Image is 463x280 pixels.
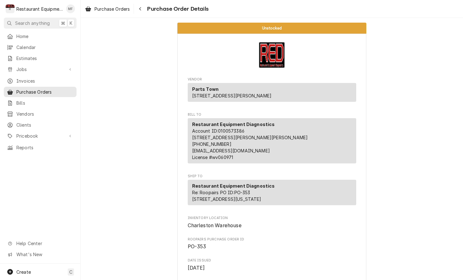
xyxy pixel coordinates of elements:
[188,118,356,166] div: Bill To
[192,128,244,134] span: Account ID: 0100573386
[4,31,77,41] a: Home
[192,183,275,189] strong: Restaurant Equipment Diagnostics
[192,141,231,147] a: [PHONE_NUMBER]
[66,4,75,13] div: MF
[188,222,356,229] span: Inventory Location
[4,18,77,29] button: Search anything⌘K
[16,100,73,106] span: Bills
[188,83,356,102] div: Vendor
[188,83,356,104] div: Vendor
[16,133,64,139] span: Pricebook
[188,180,356,208] div: Ship To
[192,155,233,160] span: License # wv060971
[16,111,73,117] span: Vendors
[4,76,77,86] a: Invoices
[16,144,73,151] span: Reports
[4,238,77,249] a: Go to Help Center
[262,26,282,30] span: Unstocked
[66,4,75,13] div: Madyson Fisher's Avatar
[16,44,73,51] span: Calendar
[188,118,356,163] div: Bill To
[188,174,356,179] span: Ship To
[188,216,356,229] div: Inventory Location
[15,20,50,26] span: Search anything
[192,190,250,195] span: Re: Roopairs PO ID: PO-353
[192,148,270,153] a: [EMAIL_ADDRESS][DOMAIN_NAME]
[188,243,356,250] span: Roopairs Purchase Order ID
[188,264,356,272] span: Date Issued
[188,258,356,272] div: Date Issued
[188,112,356,166] div: Purchase Order Bill To
[16,66,64,73] span: Jobs
[177,23,366,34] div: Status
[16,269,31,275] span: Create
[188,237,356,242] span: Roopairs Purchase Order ID
[188,77,356,82] span: Vendor
[4,120,77,130] a: Clients
[259,42,285,68] img: Logo
[188,222,242,228] span: Charleston Warehouse
[188,174,356,208] div: Purchase Order Ship To
[192,122,275,127] strong: Restaurant Equipment Diagnostics
[16,6,63,12] div: Restaurant Equipment Diagnostics
[188,77,356,105] div: Purchase Order Vendor
[135,4,145,14] button: Navigate back
[4,42,77,52] a: Calendar
[4,98,77,108] a: Bills
[6,4,14,13] div: Restaurant Equipment Diagnostics's Avatar
[16,33,73,40] span: Home
[188,216,356,221] span: Inventory Location
[192,135,308,140] span: [STREET_ADDRESS][PERSON_NAME][PERSON_NAME]
[192,93,272,98] span: [STREET_ADDRESS][PERSON_NAME]
[188,265,205,271] span: [DATE]
[188,112,356,117] span: Bill To
[16,78,73,84] span: Invoices
[4,109,77,119] a: Vendors
[4,53,77,63] a: Estimates
[6,4,14,13] div: R
[61,20,65,26] span: ⌘
[16,122,73,128] span: Clients
[4,131,77,141] a: Go to Pricebook
[83,4,132,14] a: Purchase Orders
[188,258,356,263] span: Date Issued
[16,89,73,95] span: Purchase Orders
[188,180,356,205] div: Ship To
[4,64,77,74] a: Go to Jobs
[4,249,77,260] a: Go to What's New
[69,269,72,275] span: C
[16,55,73,62] span: Estimates
[188,244,206,250] span: PO-353
[192,86,219,92] strong: Parts Town
[192,196,261,202] span: [STREET_ADDRESS][US_STATE]
[188,237,356,250] div: Roopairs Purchase Order ID
[70,20,72,26] span: K
[145,5,209,13] span: Purchase Order Details
[16,251,73,258] span: What's New
[4,87,77,97] a: Purchase Orders
[4,142,77,153] a: Reports
[16,240,73,247] span: Help Center
[94,6,130,12] span: Purchase Orders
